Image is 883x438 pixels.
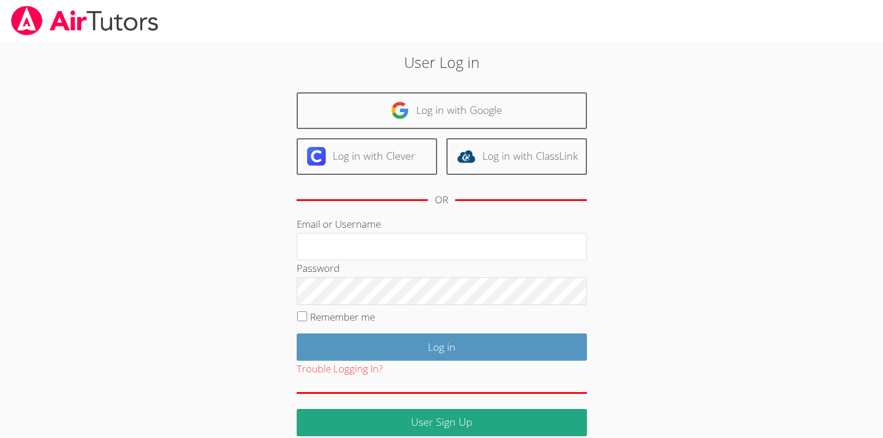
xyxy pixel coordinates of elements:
img: airtutors_banner-c4298cdbf04f3fff15de1276eac7730deb9818008684d7c2e4769d2f7ddbe033.png [10,6,160,35]
label: Remember me [310,310,375,324]
a: User Sign Up [297,409,587,436]
a: Log in with Google [297,92,587,129]
div: OR [435,192,448,209]
button: Trouble Logging In? [297,361,383,378]
img: clever-logo-6eab21bc6e7a338710f1a6ff85c0baf02591cd810cc4098c63d3a4b26e2feb20.svg [307,147,326,166]
label: Email or Username [297,217,381,231]
a: Log in with ClassLink [446,138,587,175]
h2: User Log in [203,51,680,73]
input: Log in [297,333,587,361]
img: google-logo-50288ca7cdecda66e5e0955fdab243c47b7ad437acaf1139b6f446037453330a.svg [391,101,409,120]
img: classlink-logo-d6bb404cc1216ec64c9a2012d9dc4662098be43eaf13dc465df04b49fa7ab582.svg [457,147,475,166]
label: Password [297,261,340,275]
a: Log in with Clever [297,138,437,175]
